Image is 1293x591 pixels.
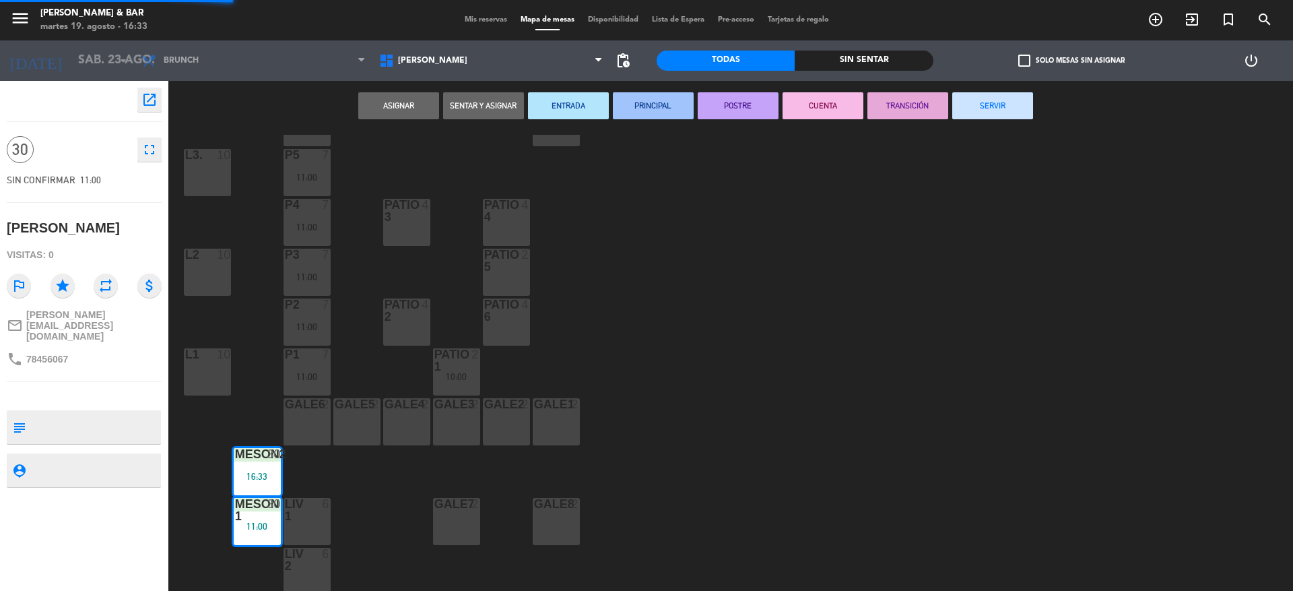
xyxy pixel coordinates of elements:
[284,272,331,282] div: 11:00
[581,16,645,24] span: Disponibilidad
[217,348,230,361] div: 10
[534,398,535,410] div: GALE1
[267,498,280,510] div: 30
[7,243,162,267] div: Visitas: 0
[285,149,286,161] div: P5
[1220,11,1236,28] i: turned_in_not
[10,8,30,28] i: menu
[613,92,694,119] button: PRINCIPAL
[284,173,331,182] div: 11:00
[645,16,711,24] span: Lista de Espera
[358,92,439,119] button: Asignar
[484,299,485,323] div: PATIO 6
[284,322,331,332] div: 11:00
[235,498,236,522] div: MESON 1
[51,274,75,298] i: star
[7,317,23,334] i: mail_outline
[322,548,330,560] div: 6
[185,249,186,261] div: L2
[433,372,480,381] div: 10:00
[40,20,147,34] div: martes 19. agosto - 16:33
[7,175,75,185] span: SIN CONFIRMAR
[471,348,479,361] div: 2
[7,274,31,298] i: outlined_flag
[657,51,795,71] div: Todas
[372,398,380,410] div: 2
[952,92,1033,119] button: SERVIR
[434,348,435,373] div: PATIO 1
[141,92,158,108] i: open_in_new
[711,16,761,24] span: Pre-acceso
[141,142,158,158] i: fullscreen
[761,16,836,24] span: Tarjetas de regalo
[322,398,330,410] div: 2
[783,92,863,119] button: CUENTA
[137,137,162,162] button: fullscreen
[322,299,330,311] div: 7
[422,199,430,211] div: 4
[7,136,34,163] span: 30
[458,16,514,24] span: Mis reservas
[285,348,286,361] div: P1
[322,249,330,261] div: 7
[80,175,101,185] span: 11:00
[571,398,579,410] div: 2
[137,88,162,112] button: open_in_new
[235,448,236,460] div: MESON2
[322,199,330,211] div: 7
[322,348,330,361] div: 7
[26,309,162,342] span: [PERSON_NAME][EMAIL_ADDRESS][DOMAIN_NAME]
[422,398,430,410] div: 2
[1148,11,1164,28] i: add_circle_outline
[867,92,948,119] button: TRANSICIÓN
[434,498,435,510] div: GALE7
[11,463,26,478] i: person_pin
[285,199,286,211] div: P4
[322,498,330,510] div: 6
[284,222,331,232] div: 11:00
[115,53,131,69] i: arrow_drop_down
[471,498,479,510] div: 2
[1243,53,1259,69] i: power_settings_new
[185,149,186,161] div: L3.
[698,92,778,119] button: POSTRE
[1257,11,1273,28] i: search
[285,498,286,522] div: LIV 1
[7,309,162,342] a: mail_outline[PERSON_NAME][EMAIL_ADDRESS][DOMAIN_NAME]
[285,398,286,410] div: GALE6
[471,398,479,410] div: 2
[234,522,281,531] div: 11:00
[521,199,529,211] div: 4
[521,398,529,410] div: 2
[1018,55,1125,67] label: Solo mesas sin asignar
[443,92,524,119] button: Sentar y Asignar
[571,498,579,510] div: 2
[10,8,30,33] button: menu
[521,249,529,261] div: 2
[26,354,68,365] span: 78456067
[1018,55,1030,67] span: check_box_outline_blank
[185,348,186,361] div: L1
[7,351,23,367] i: phone
[521,299,529,311] div: 4
[94,274,118,298] i: repeat
[398,56,467,65] span: [PERSON_NAME]
[234,472,281,481] div: 16:33
[285,249,286,261] div: P3
[267,448,280,460] div: 30
[514,16,581,24] span: Mapa de mesas
[285,548,286,572] div: LIV 2
[217,249,230,261] div: 10
[137,274,162,298] i: attach_money
[528,92,609,119] button: ENTRADA
[1184,11,1200,28] i: exit_to_app
[484,398,485,410] div: GALE2
[284,372,331,381] div: 11:00
[434,398,435,410] div: GALE3
[11,420,26,435] i: subject
[217,149,230,161] div: 10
